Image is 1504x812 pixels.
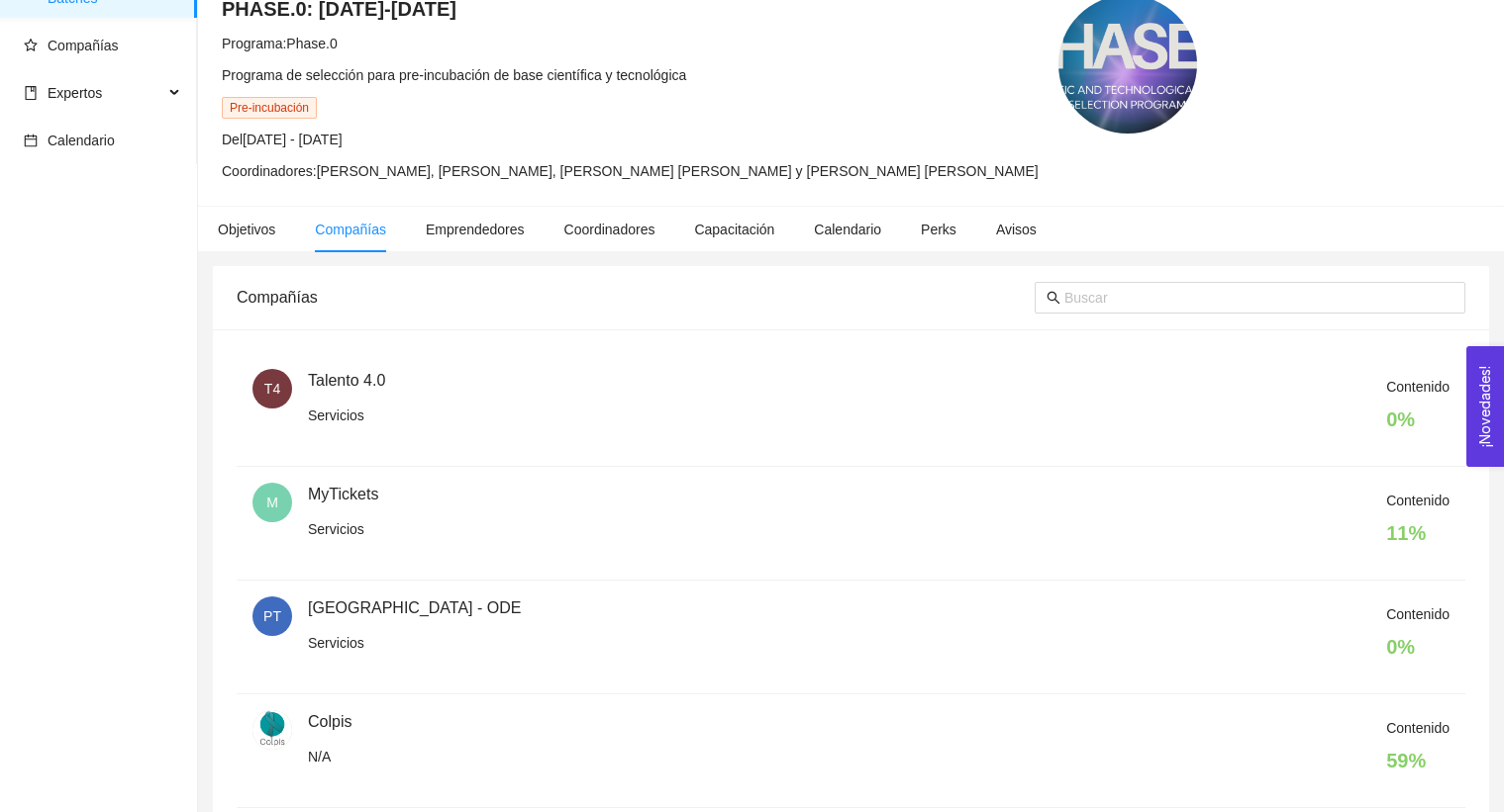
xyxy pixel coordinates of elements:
[426,222,525,237] span: Emprendedores
[48,85,102,101] span: Expertos
[308,599,521,616] span: [GEOGRAPHIC_DATA] - ODE
[237,269,1035,325] div: Compañías
[48,38,119,53] span: Compañías
[222,36,338,51] span: Programa: Phase.0
[218,222,275,237] span: Objetivos
[1064,287,1454,309] input: Buscar
[308,486,378,502] span: MyTickets
[222,163,1039,179] span: Coordinadores: [PERSON_NAME], [PERSON_NAME], [PERSON_NAME] [PERSON_NAME] y [PERSON_NAME] [PERSON_...
[308,713,351,730] span: Colpis
[264,369,280,408] span: T4
[1386,379,1450,395] span: Contenido
[564,222,655,237] span: Coordinadores
[308,372,385,389] span: Talento 4.0
[1386,720,1450,736] span: Contenido
[263,596,281,636] span: PT
[921,222,956,237] span: Perks
[1386,633,1450,661] h4: 0 %
[1386,606,1450,622] span: Contenido
[1386,519,1450,547] h4: 11 %
[996,222,1037,237] span: Avisos
[24,39,38,52] span: star
[222,67,686,83] span: Programa de selección para pre-incubación de base científica y tecnológica
[694,222,774,237] span: Capacitación
[1386,747,1450,774] h4: 59 %
[24,86,38,100] span: book
[1386,406,1450,433] h4: 0 %
[252,710,292,750] img: 1634246375605-Colpis%20logo.png
[1466,346,1504,467] button: Open Feedback Widget
[222,132,343,147] span: Del [DATE] - [DATE]
[1047,291,1060,305] span: search
[24,134,38,147] span: calendar
[48,133,115,148] span: Calendario
[222,97,317,119] span: Pre-incubación
[814,222,881,237] span: Calendario
[315,222,386,237] span: Compañías
[1386,493,1450,508] span: Contenido
[266,483,278,522] span: M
